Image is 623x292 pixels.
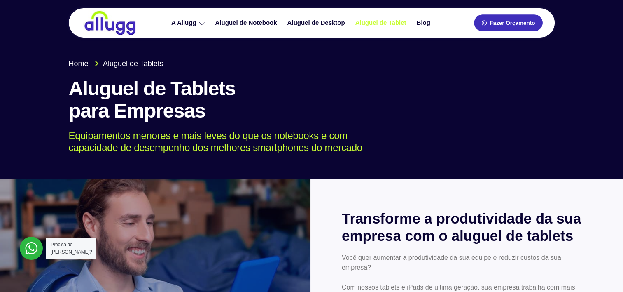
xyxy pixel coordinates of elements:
[342,210,592,245] h2: Transforme a produtividade da sua empresa com o aluguel de tablets
[51,242,92,255] span: Precisa de [PERSON_NAME]?
[490,20,535,26] span: Fazer Orçamento
[101,58,163,69] span: Aluguel de Tablets
[582,252,623,292] iframe: Chat Widget
[474,14,542,31] a: Fazer Orçamento
[283,16,351,30] a: Aluguel de Desktop
[412,16,436,30] a: Blog
[69,78,555,122] h1: Aluguel de Tablets para Empresas
[69,130,543,154] p: Equipamentos menores e mais leves do que os notebooks e com capacidade de desempenho dos melhores...
[167,16,211,30] a: A Allugg
[69,58,89,69] span: Home
[582,252,623,292] div: Widget de chat
[351,16,413,30] a: Aluguel de Tablet
[211,16,283,30] a: Aluguel de Notebook
[83,10,137,35] img: locação de TI é Allugg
